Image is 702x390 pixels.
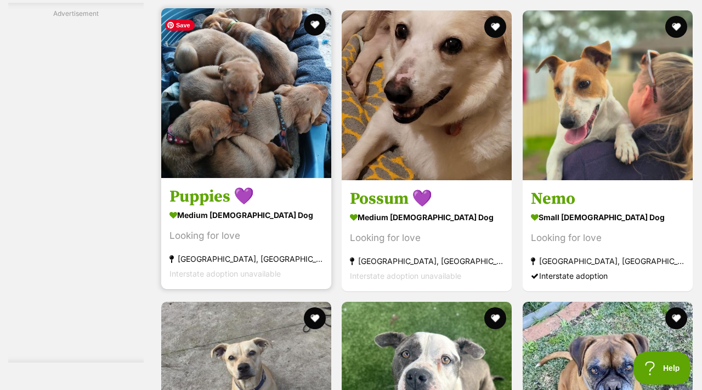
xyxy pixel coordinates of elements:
[531,254,684,268] strong: [GEOGRAPHIC_DATA], [GEOGRAPHIC_DATA]
[169,251,323,266] strong: [GEOGRAPHIC_DATA], [GEOGRAPHIC_DATA]
[665,307,687,329] button: favourite
[633,352,691,385] iframe: Help Scout Beacon - Open
[169,269,281,278] span: Interstate adoption unavailable
[350,188,503,209] h3: Possum 💜
[8,3,144,363] div: Advertisement
[350,231,503,245] div: Looking for love
[531,268,684,283] div: Interstate adoption
[342,180,512,291] a: Possum 💜 medium [DEMOGRAPHIC_DATA] Dog Looking for love [GEOGRAPHIC_DATA], [GEOGRAPHIC_DATA] Inte...
[161,178,331,289] a: Puppies 💜 medium [DEMOGRAPHIC_DATA] Dog Looking for love [GEOGRAPHIC_DATA], [GEOGRAPHIC_DATA] Int...
[169,207,323,223] strong: medium [DEMOGRAPHIC_DATA] Dog
[304,14,326,36] button: favourite
[169,186,323,207] h3: Puppies 💜
[531,209,684,225] strong: small [DEMOGRAPHIC_DATA] Dog
[523,10,693,180] img: Nemo - Jack Russell Terrier Dog
[523,180,693,291] a: Nemo small [DEMOGRAPHIC_DATA] Dog Looking for love [GEOGRAPHIC_DATA], [GEOGRAPHIC_DATA] Interstat...
[169,228,323,243] div: Looking for love
[342,10,512,180] img: Possum 💜 - Border Collie Dog
[350,254,503,268] strong: [GEOGRAPHIC_DATA], [GEOGRAPHIC_DATA]
[485,16,507,38] button: favourite
[531,231,684,245] div: Looking for love
[531,188,684,209] h3: Nemo
[665,16,687,38] button: favourite
[165,20,195,31] span: Save
[350,209,503,225] strong: medium [DEMOGRAPHIC_DATA] Dog
[304,307,326,329] button: favourite
[485,307,507,329] button: favourite
[161,8,331,178] img: Puppies 💜 - Mixed breed Dog
[350,271,461,280] span: Interstate adoption unavailable
[32,23,120,352] iframe: Advertisement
